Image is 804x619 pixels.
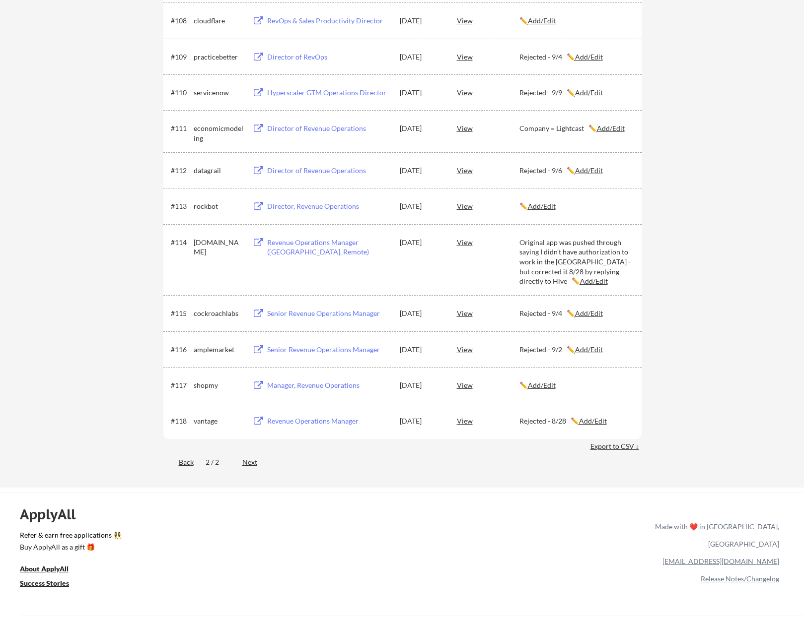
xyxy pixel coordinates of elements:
[457,11,519,29] div: View
[519,16,633,26] div: ✏️
[194,166,243,176] div: datagrail
[400,124,443,133] div: [DATE]
[457,412,519,430] div: View
[457,83,519,101] div: View
[194,345,243,355] div: amplemarket
[267,238,390,257] div: Revenue Operations Manager ([GEOGRAPHIC_DATA], Remote)
[171,16,190,26] div: #108
[267,166,390,176] div: Director of Revenue Operations
[519,380,633,390] div: ✏️
[20,544,119,551] div: Buy ApplyAll as a gift 🎁
[519,416,633,426] div: Rejected - 8/28 ✏️
[457,233,519,251] div: View
[528,381,556,389] u: Add/Edit
[194,309,243,318] div: cockroachlabs
[457,48,519,65] div: View
[194,16,243,26] div: cloudflare
[267,124,390,133] div: Director of Revenue Operations
[457,197,519,215] div: View
[575,88,603,97] u: Add/Edit
[590,441,642,451] div: Export to CSV ↓
[171,52,190,62] div: #109
[267,88,390,98] div: Hyperscaler GTM Operations Director
[171,201,190,211] div: #113
[400,166,443,176] div: [DATE]
[194,88,243,98] div: servicenow
[575,309,603,317] u: Add/Edit
[519,166,633,176] div: Rejected - 9/6 ✏️
[171,380,190,390] div: #117
[528,202,556,210] u: Add/Edit
[194,124,243,143] div: economicmodeling
[457,304,519,322] div: View
[194,380,243,390] div: shopmy
[400,238,443,248] div: [DATE]
[267,16,390,26] div: RevOps & Sales Productivity Director
[457,119,519,137] div: View
[171,124,190,133] div: #111
[267,201,390,211] div: Director, Revenue Operations
[171,416,190,426] div: #118
[20,542,119,555] a: Buy ApplyAll as a gift 🎁
[194,238,243,257] div: [DOMAIN_NAME]
[519,201,633,211] div: ✏️
[267,309,390,318] div: Senior Revenue Operations Manager
[519,238,633,286] div: Original app was pushed through saying I didn't have authorization to work in the [GEOGRAPHIC_DAT...
[662,557,779,565] a: [EMAIL_ADDRESS][DOMAIN_NAME]
[267,52,390,62] div: Director of RevOps
[457,340,519,358] div: View
[171,238,190,248] div: #114
[400,16,443,26] div: [DATE]
[171,345,190,355] div: #116
[519,124,633,133] div: Company = Lightcast ✏️
[457,376,519,394] div: View
[171,166,190,176] div: #112
[400,345,443,355] div: [DATE]
[267,345,390,355] div: Senior Revenue Operations Manager
[267,380,390,390] div: Manager, Revenue Operations
[400,309,443,318] div: [DATE]
[171,88,190,98] div: #110
[171,309,190,318] div: #115
[575,53,603,61] u: Add/Edit
[575,166,603,175] u: Add/Edit
[194,52,243,62] div: practicebetter
[519,52,633,62] div: Rejected - 9/4 ✏️
[20,506,87,523] div: ApplyAll
[400,201,443,211] div: [DATE]
[528,16,556,25] u: Add/Edit
[579,417,607,425] u: Add/Edit
[580,277,608,285] u: Add/Edit
[400,52,443,62] div: [DATE]
[20,579,69,587] u: Success Stories
[651,518,779,553] div: Made with ❤️ in [GEOGRAPHIC_DATA], [GEOGRAPHIC_DATA]
[206,457,230,467] div: 2 / 2
[400,380,443,390] div: [DATE]
[20,578,82,591] a: Success Stories
[457,161,519,179] div: View
[20,532,447,542] a: Refer & earn free applications 👯‍♀️
[519,345,633,355] div: Rejected - 9/2 ✏️
[267,416,390,426] div: Revenue Operations Manager
[597,124,625,132] u: Add/Edit
[575,345,603,354] u: Add/Edit
[400,416,443,426] div: [DATE]
[519,309,633,318] div: Rejected - 9/4 ✏️
[242,457,269,467] div: Next
[163,457,194,467] div: Back
[20,564,82,576] a: About ApplyAll
[194,416,243,426] div: vantage
[400,88,443,98] div: [DATE]
[519,88,633,98] div: Rejected - 9/9 ✏️
[194,201,243,211] div: rockbot
[701,574,779,583] a: Release Notes/Changelog
[20,564,69,573] u: About ApplyAll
